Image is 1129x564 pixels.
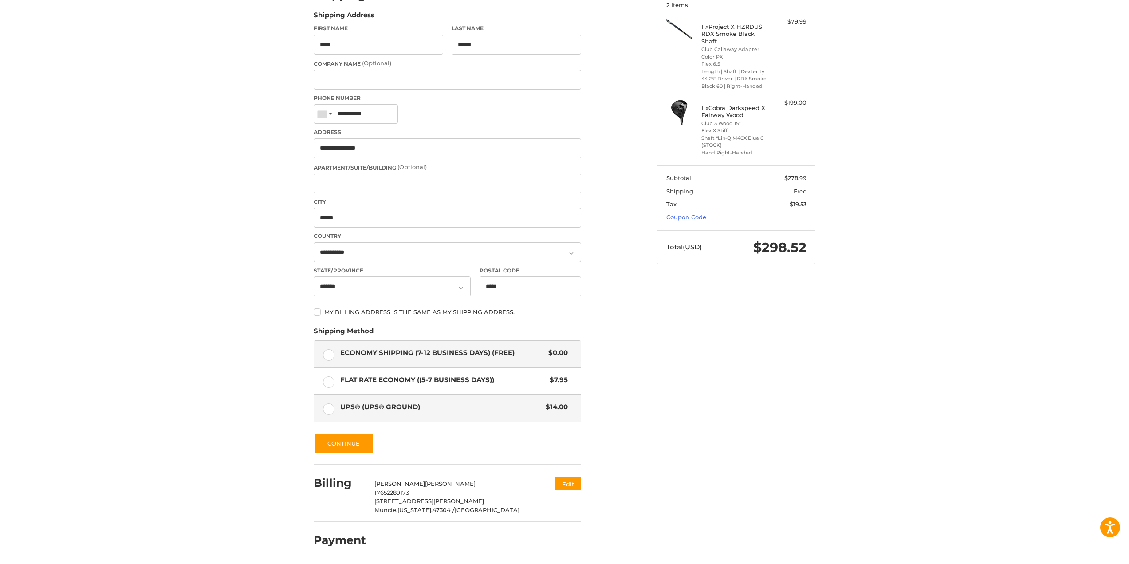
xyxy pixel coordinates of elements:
[771,99,806,107] div: $199.00
[314,94,581,102] label: Phone Number
[701,60,769,68] li: Flex 6.5
[314,433,374,454] button: Continue
[701,68,769,90] li: Length | Shaft | Dexterity 44.25" Driver | RDX Smoke Black 60 | Right-Handed
[701,53,769,61] li: Color PX
[784,174,806,181] span: $278.99
[397,163,427,170] small: (Optional)
[314,267,471,275] label: State/Province
[794,188,806,195] span: Free
[480,267,582,275] label: Postal Code
[701,127,769,134] li: Flex X Stiff
[374,506,397,513] span: Muncie,
[314,533,366,547] h2: Payment
[701,149,769,157] li: Hand Right-Handed
[314,10,374,24] legend: Shipping Address
[771,17,806,26] div: $79.99
[666,243,702,251] span: Total (USD)
[701,120,769,127] li: Club 3 Wood 15°
[753,239,806,256] span: $298.52
[340,348,544,358] span: Economy Shipping (7-12 Business Days) (Free)
[314,476,366,490] h2: Billing
[314,308,581,316] label: My billing address is the same as my shipping address.
[666,1,806,8] h3: 2 Items
[314,59,581,68] label: Company Name
[666,188,693,195] span: Shipping
[701,23,769,45] h4: 1 x Project X HZRDUS RDX Smoke Black Shaft
[314,24,443,32] label: First Name
[374,497,484,505] span: [STREET_ADDRESS][PERSON_NAME]
[314,232,581,240] label: Country
[666,174,691,181] span: Subtotal
[314,128,581,136] label: Address
[374,489,409,496] span: 17652289173
[541,402,568,412] span: $14.00
[314,163,581,172] label: Apartment/Suite/Building
[790,201,806,208] span: $19.53
[362,59,391,67] small: (Optional)
[374,480,425,487] span: [PERSON_NAME]
[701,46,769,53] li: Club Callaway Adapter
[666,213,706,221] a: Coupon Code
[314,198,581,206] label: City
[544,348,568,358] span: $0.00
[314,326,374,340] legend: Shipping Method
[555,477,581,490] button: Edit
[397,506,433,513] span: [US_STATE],
[340,375,546,385] span: Flat Rate Economy ((5-7 Business Days))
[340,402,542,412] span: UPS® (UPS® Ground)
[701,104,769,119] h4: 1 x Cobra Darkspeed X Fairway Wood
[545,375,568,385] span: $7.95
[666,201,677,208] span: Tax
[701,134,769,149] li: Shaft *Lin-Q M40X Blue 6 (STOCK)
[425,480,476,487] span: [PERSON_NAME]
[452,24,581,32] label: Last Name
[433,506,455,513] span: 47304 /
[455,506,519,513] span: [GEOGRAPHIC_DATA]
